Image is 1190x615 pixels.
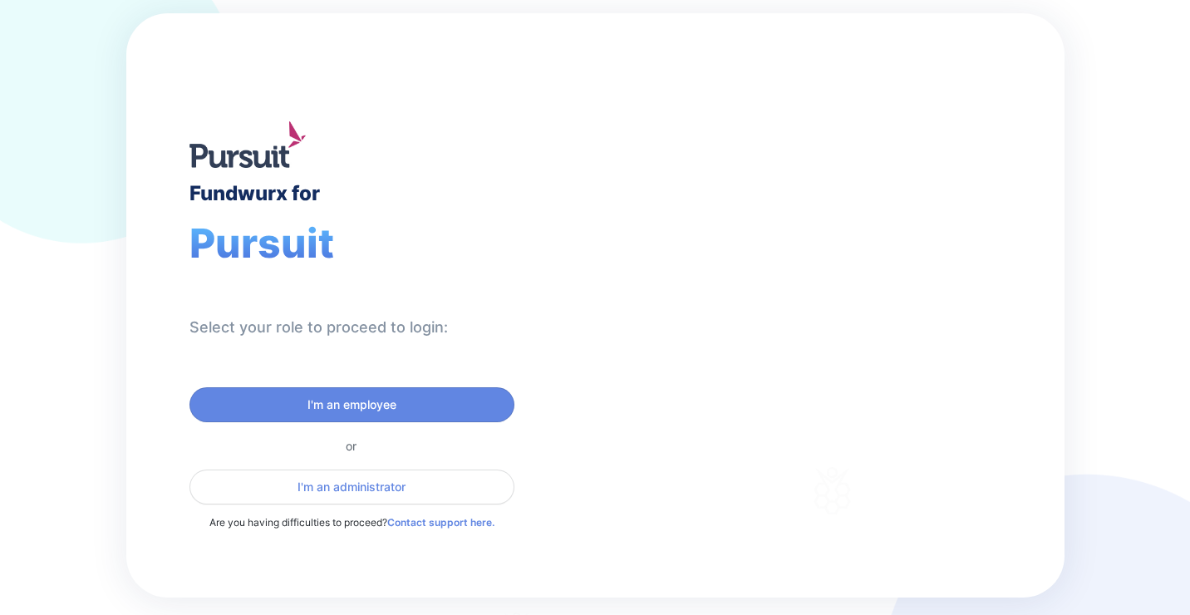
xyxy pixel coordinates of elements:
[189,470,514,504] button: I'm an administrator
[189,387,514,422] button: I'm an employee
[189,181,320,205] div: Fundwurx for
[189,514,514,531] p: Are you having difficulties to proceed?
[189,219,334,268] span: Pursuit
[189,439,514,453] div: or
[189,317,448,337] div: Select your role to proceed to login:
[307,396,396,413] span: I'm an employee
[690,234,820,249] div: Welcome to
[387,516,494,529] a: Contact support here.
[690,256,881,296] div: Fundwurx
[690,330,975,376] div: Thank you for choosing Fundwurx as your partner in driving positive social impact!
[297,479,406,495] span: I'm an administrator
[189,121,306,168] img: logo.jpg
